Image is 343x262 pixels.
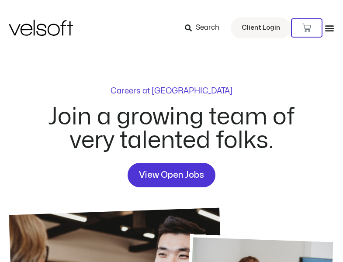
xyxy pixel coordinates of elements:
[185,21,225,35] a: Search
[196,22,219,34] span: Search
[139,168,204,182] span: View Open Jobs
[325,23,334,33] div: Menu Toggle
[9,20,73,36] img: Velsoft Training Materials
[111,87,232,95] p: Careers at [GEOGRAPHIC_DATA]
[128,163,215,187] a: View Open Jobs
[38,105,305,152] h2: Join a growing team of very talented folks.
[231,17,291,38] a: Client Login
[242,22,280,34] span: Client Login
